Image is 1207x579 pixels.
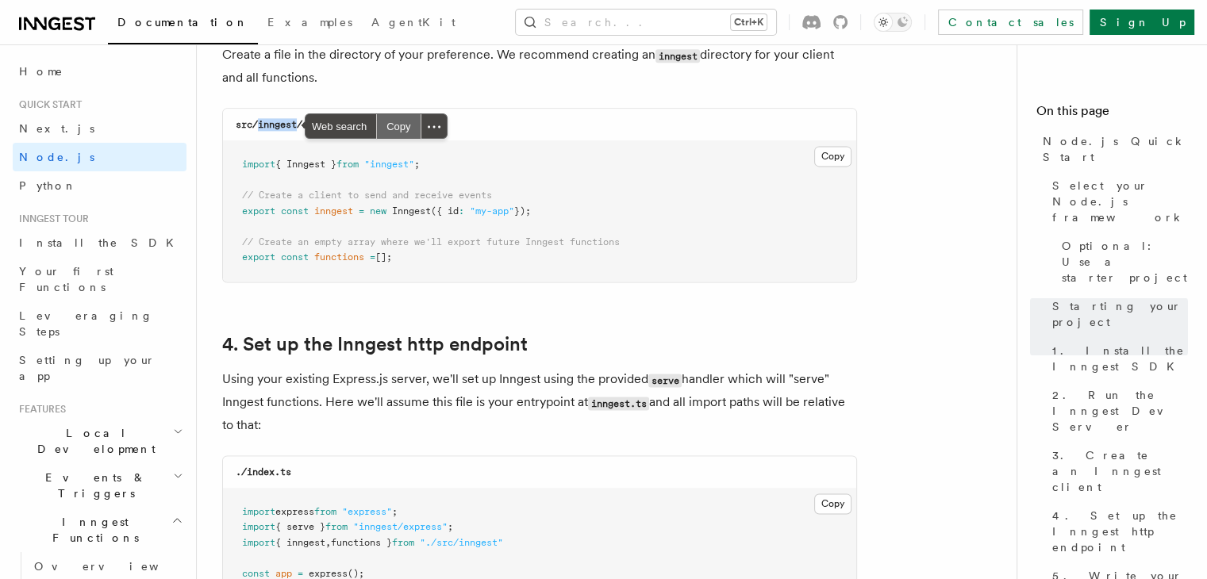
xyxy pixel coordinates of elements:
[222,333,528,355] a: 4. Set up the Inngest http endpoint
[275,159,336,170] span: { Inngest }
[13,171,186,200] a: Python
[19,354,156,382] span: Setting up your app
[258,5,362,43] a: Examples
[1046,171,1188,232] a: Select your Node.js framework
[1052,178,1188,225] span: Select your Node.js framework
[336,159,359,170] span: from
[648,374,682,387] code: serve
[1052,508,1188,555] span: 4. Set up the Inngest http endpoint
[325,537,331,548] span: ,
[1052,447,1188,495] span: 3. Create an Inngest client
[222,368,857,436] p: Using your existing Express.js server, we'll set up Inngest using the provided handler which will...
[1036,102,1188,127] h4: On this page
[362,5,465,43] a: AgentKit
[13,143,186,171] a: Node.js
[19,151,94,163] span: Node.js
[392,205,431,217] span: Inngest
[874,13,912,32] button: Toggle dark mode
[242,537,275,548] span: import
[814,493,851,514] button: Copy
[13,98,82,111] span: Quick start
[314,205,353,217] span: inngest
[1052,387,1188,435] span: 2. Run the Inngest Dev Server
[19,309,153,338] span: Leveraging Steps
[353,521,448,532] span: "inngest/express"
[242,205,275,217] span: export
[275,537,325,548] span: { inngest
[431,205,459,217] span: ({ id
[309,568,348,579] span: express
[459,205,464,217] span: :
[13,213,89,225] span: Inngest tour
[13,346,186,390] a: Setting up your app
[242,521,275,532] span: import
[1046,336,1188,381] a: 1. Install the Inngest SDK
[420,537,503,548] span: "./src/inngest"
[1043,133,1188,165] span: Node.js Quick Start
[331,537,392,548] span: functions }
[19,122,94,135] span: Next.js
[414,159,420,170] span: ;
[13,425,173,457] span: Local Development
[13,114,186,143] a: Next.js
[342,506,392,517] span: "express"
[516,10,776,35] button: Search...Ctrl+K
[242,159,275,170] span: import
[1046,501,1188,562] a: 4. Set up the Inngest http endpoint
[298,568,303,579] span: =
[314,251,364,263] span: functions
[1046,292,1188,336] a: Starting your project
[306,114,376,138] span: Web search
[242,190,492,201] span: // Create a client to send and receive events
[236,466,291,477] code: ./index.ts
[371,16,456,29] span: AgentKit
[13,301,186,346] a: Leveraging Steps
[938,10,1083,35] a: Contact sales
[13,403,66,416] span: Features
[13,470,173,501] span: Events & Triggers
[13,508,186,552] button: Inngest Functions
[13,514,171,546] span: Inngest Functions
[19,179,77,192] span: Python
[13,57,186,86] a: Home
[19,63,63,79] span: Home
[34,560,198,573] span: Overview
[348,568,364,579] span: ();
[108,5,258,44] a: Documentation
[377,114,420,138] div: Copy
[1062,238,1188,286] span: Optional: Use a starter project
[1052,298,1188,330] span: Starting your project
[359,205,364,217] span: =
[1036,127,1188,171] a: Node.js Quick Start
[117,16,248,29] span: Documentation
[275,506,314,517] span: express
[392,506,398,517] span: ;
[19,236,183,249] span: Install the SDK
[19,265,113,293] span: Your first Functions
[1055,232,1188,292] a: Optional: Use a starter project
[281,251,309,263] span: const
[1090,10,1194,35] a: Sign Up
[731,14,767,30] kbd: Ctrl+K
[814,146,851,167] button: Copy
[222,44,857,89] p: Create a file in the directory of your preference. We recommend creating an directory for your cl...
[242,506,275,517] span: import
[448,521,453,532] span: ;
[242,568,270,579] span: const
[1052,343,1188,374] span: 1. Install the Inngest SDK
[13,257,186,301] a: Your first Functions
[325,521,348,532] span: from
[1046,381,1188,441] a: 2. Run the Inngest Dev Server
[275,568,292,579] span: app
[375,251,392,263] span: [];
[655,49,700,63] code: inngest
[588,397,649,410] code: inngest.ts
[370,251,375,263] span: =
[267,16,352,29] span: Examples
[514,205,531,217] span: });
[13,228,186,257] a: Install the SDK
[392,537,414,548] span: from
[13,419,186,463] button: Local Development
[242,236,620,247] span: // Create an empty array where we'll export future Inngest functions
[242,251,275,263] span: export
